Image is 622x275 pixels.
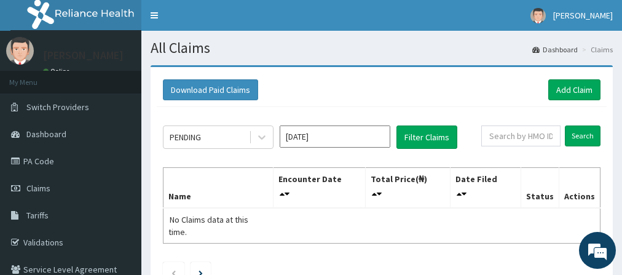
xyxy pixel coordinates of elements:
[396,126,457,149] button: Filter Claims
[26,210,49,221] span: Tariffs
[26,183,50,194] span: Claims
[168,214,248,237] span: No Claims data at this time.
[163,79,258,100] button: Download Paid Claims
[365,168,451,209] th: Total Price(₦)
[553,10,613,21] span: [PERSON_NAME]
[26,129,66,140] span: Dashboard
[163,168,274,209] th: Name
[565,126,600,146] input: Search
[151,40,613,56] h1: All Claims
[273,168,365,209] th: Encounter Date
[43,67,73,76] a: Online
[579,44,613,55] li: Claims
[26,102,89,113] span: Switch Providers
[521,168,559,209] th: Status
[559,168,600,209] th: Actions
[530,8,546,23] img: User Image
[451,168,521,209] th: Date Filed
[170,131,201,143] div: PENDING
[532,44,578,55] a: Dashboard
[280,126,390,148] input: Select Month and Year
[481,126,561,146] input: Search by HMO ID
[43,50,124,61] p: [PERSON_NAME]
[548,79,600,100] a: Add Claim
[6,37,34,65] img: User Image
